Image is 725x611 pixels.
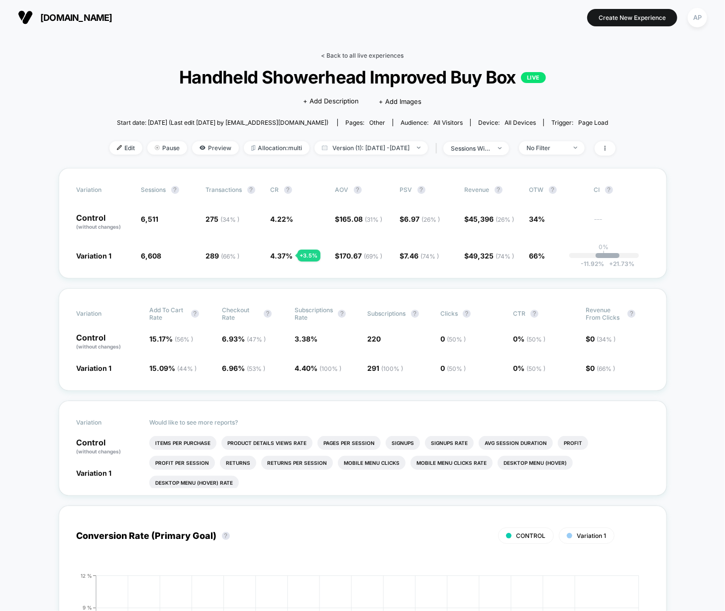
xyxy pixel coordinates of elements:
[405,252,439,260] span: 7.46
[322,145,327,150] img: calendar
[505,119,536,126] span: all devices
[317,436,381,450] li: Pages Per Session
[517,532,546,539] span: CONTROL
[382,365,404,372] span: ( 100 % )
[77,419,131,426] span: Variation
[526,336,545,343] span: ( 50 % )
[597,336,616,343] span: ( 34 % )
[206,215,240,223] span: 275
[175,336,193,343] span: ( 56 % )
[149,364,197,372] span: 15.09 %
[264,310,272,318] button: ?
[81,573,92,579] tspan: 12 %
[109,141,142,155] span: Edit
[417,186,425,194] button: ?
[513,310,525,317] span: CTR
[451,145,491,152] div: sessions with impression
[247,336,266,343] span: ( 47 % )
[271,215,294,223] span: 4.22 %
[149,456,215,470] li: Profit Per Session
[479,436,553,450] li: Avg Session Duration
[465,215,515,223] span: $
[222,335,266,343] span: 6.93 %
[594,216,649,231] span: ---
[440,335,466,343] span: 0
[295,335,317,343] span: 3.38 %
[251,145,255,151] img: rebalance
[77,306,131,321] span: Variation
[18,10,33,25] img: Visually logo
[147,141,187,155] span: Pause
[586,306,622,321] span: Revenue From Clicks
[577,532,607,539] span: Variation 1
[364,253,383,260] span: ( 69 % )
[521,72,546,83] p: LIVE
[298,250,320,262] div: + 3.5 %
[417,147,420,149] img: end
[221,436,312,450] li: Product Details Views Rate
[369,119,385,126] span: other
[586,364,615,372] span: $
[513,335,545,343] span: 0 %
[496,216,515,223] span: ( 26 % )
[379,97,422,105] span: + Add Images
[368,335,381,343] span: 220
[433,141,443,156] span: |
[447,365,466,372] span: ( 50 % )
[77,214,131,231] p: Control
[191,310,199,318] button: ?
[597,365,615,372] span: ( 66 % )
[463,310,471,318] button: ?
[340,215,383,223] span: 165.08
[221,216,240,223] span: ( 34 % )
[400,215,440,223] span: $
[433,119,463,126] span: All Visitors
[77,364,112,372] span: Variation 1
[354,186,362,194] button: ?
[581,260,604,267] span: -11.92 %
[335,215,383,223] span: $
[574,147,577,149] img: end
[177,365,197,372] span: ( 44 % )
[603,251,605,258] p: |
[549,186,557,194] button: ?
[586,335,616,343] span: $
[206,252,240,260] span: 289
[594,186,649,194] span: CI
[149,436,216,450] li: Items Per Purchase
[314,141,428,155] span: Version (1): [DATE] - [DATE]
[335,186,349,193] span: AOV
[526,365,545,372] span: ( 50 % )
[77,448,121,454] span: (without changes)
[222,306,259,321] span: Checkout Rate
[149,476,239,490] li: Desktop Menu (hover) Rate
[222,532,230,540] button: ?
[578,119,608,126] span: Page Load
[498,147,502,149] img: end
[149,335,193,343] span: 15.17 %
[244,141,310,155] span: Allocation: multi
[513,364,545,372] span: 0 %
[340,252,383,260] span: 170.67
[247,365,265,372] span: ( 53 % )
[220,456,256,470] li: Returns
[421,253,439,260] span: ( 74 % )
[338,310,346,318] button: ?
[447,336,466,343] span: ( 50 % )
[77,438,139,455] p: Control
[590,364,615,372] span: 0
[149,306,186,321] span: Add To Cart Rate
[425,436,474,450] li: Signups Rate
[498,456,573,470] li: Desktop Menu (hover)
[368,364,404,372] span: 291
[77,344,121,349] span: (without changes)
[117,119,328,126] span: Start date: [DATE] (Last edit [DATE] by [EMAIL_ADDRESS][DOMAIN_NAME])
[135,67,590,87] span: Handheld Showerhead Improved Buy Box
[338,456,406,470] li: Mobile Menu Clicks
[401,119,463,126] div: Audience:
[551,119,608,126] div: Trigger:
[599,243,609,251] p: 0%
[469,252,515,260] span: 49,325
[77,186,131,194] span: Variation
[368,310,406,317] span: Subscriptions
